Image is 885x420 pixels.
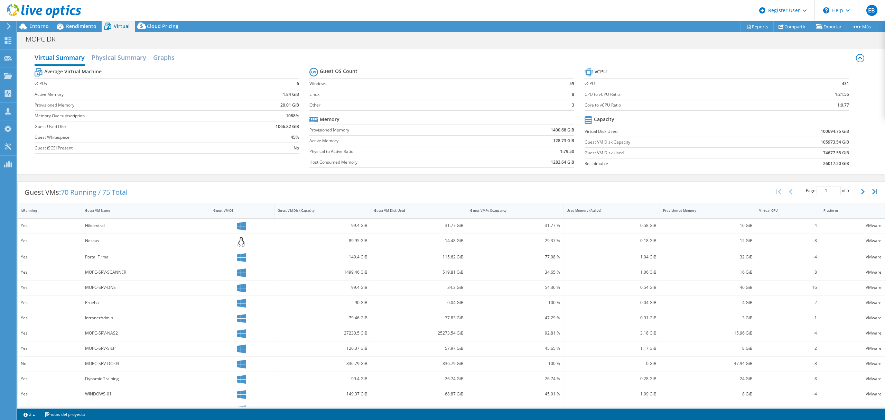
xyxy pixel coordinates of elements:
label: Physical to Active Ratio [309,148,491,155]
div: Platform [823,208,873,213]
div: 1.99 GiB [567,390,656,398]
div: 16 [759,284,817,291]
label: Windows [309,80,550,87]
div: VMware [823,314,882,322]
div: 0.04 GiB [567,299,656,307]
b: Memory [320,116,339,123]
b: vCPU [595,68,607,75]
label: Memory Oversubscription [35,112,230,119]
div: 77.08 % [470,253,560,261]
div: 4 GiB [663,299,753,307]
div: VMware [823,253,882,261]
b: 1282.64 GiB [551,159,574,166]
div: 3 GiB [663,314,753,322]
svg: \n [823,7,829,13]
label: Other [309,102,550,109]
div: MOPC-SRV-DNS [85,284,207,291]
div: 1.04 GiB [567,253,656,261]
div: 149.4 GiB [278,253,367,261]
label: Active Memory [35,91,230,98]
div: Guest VMs: [18,182,134,203]
div: Yes [21,222,78,229]
div: 15.96 GiB [663,329,753,337]
div: Yes [21,284,78,291]
div: Yes [21,268,78,276]
div: 8 GiB [663,390,753,398]
b: 431 [842,80,849,87]
div: 8 [759,360,817,367]
b: 8 [572,91,574,98]
div: VMware [823,390,882,398]
label: Host Consumed Memory [309,159,491,166]
div: 0.18 GiB [567,237,656,245]
div: Yes [21,375,78,383]
b: Guest OS Count [320,68,357,75]
div: 1.06 GiB [567,268,656,276]
div: 1499.46 GiB [278,268,367,276]
h2: Virtual Summary [35,51,85,66]
b: 59 [569,80,574,87]
div: 299.65 GiB [278,405,367,413]
div: IsRunning [21,208,70,213]
b: 128.73 GiB [553,137,574,144]
label: Reclaimable [585,160,752,167]
div: VMware [823,237,882,245]
div: VMware [823,345,882,352]
div: 47.94 GiB [663,360,753,367]
h1: MOPC DR [22,35,66,43]
div: Yes [21,390,78,398]
div: 0.28 GiB [567,375,656,383]
div: 836.79 GiB [374,360,464,367]
div: Provisioned Memory [663,208,745,213]
div: Yes [21,329,78,337]
label: Active Memory [309,137,491,144]
div: 45.91 % [470,390,560,398]
div: No [21,360,78,367]
label: CPU to vCPU Ratio [585,91,780,98]
div: 4 [759,253,817,261]
label: Provisioned Memory [35,102,230,109]
div: Used Memory (Active) [567,208,648,213]
div: 0.54 GiB [567,284,656,291]
div: MOPC-SRV-NAS2 [85,329,207,337]
label: Linux [309,91,550,98]
div: VMware [823,375,882,383]
b: 100694.75 GiB [821,128,849,135]
div: 90 GiB [278,299,367,307]
a: 2 [19,410,40,419]
div: 126.37 GiB [278,345,367,352]
div: Guest VM Disk Used [374,208,456,213]
div: Guest VM Disk Capacity [278,208,359,213]
span: 5 [847,188,849,193]
div: Virtual CPU [759,208,809,213]
div: VMware [823,268,882,276]
div: 54.36 % [470,284,560,291]
div: IntranerAdmin [85,314,207,322]
div: Yes [21,345,78,352]
div: 836.79 GiB [278,360,367,367]
div: 0.04 GiB [374,299,464,307]
b: 1066.82 GiB [276,123,299,130]
div: 24 GiB [663,375,753,383]
div: 46 GiB [663,284,753,291]
div: 2 [759,299,817,307]
a: Compartir [773,21,811,32]
div: Yes [21,299,78,307]
div: 99.4 GiB [278,222,367,229]
div: 1.17 GiB [567,345,656,352]
div: Yes [21,253,78,261]
div: 16 GiB [663,222,753,229]
div: 2 [759,345,817,352]
div: Dynamic Training [85,375,207,383]
div: 4 [759,329,817,337]
div: 8 [759,375,817,383]
a: notas del proyecto [40,410,90,419]
label: Guest VM Disk Used [585,149,752,156]
input: jump to page [817,186,841,195]
span: Cloud Pricing [147,23,178,29]
div: Portal Firma [85,253,207,261]
div: 14.48 GiB [374,237,464,245]
div: 0.58 GiB [567,222,656,229]
div: Yes [21,237,78,245]
div: 519.81 GiB [374,268,464,276]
